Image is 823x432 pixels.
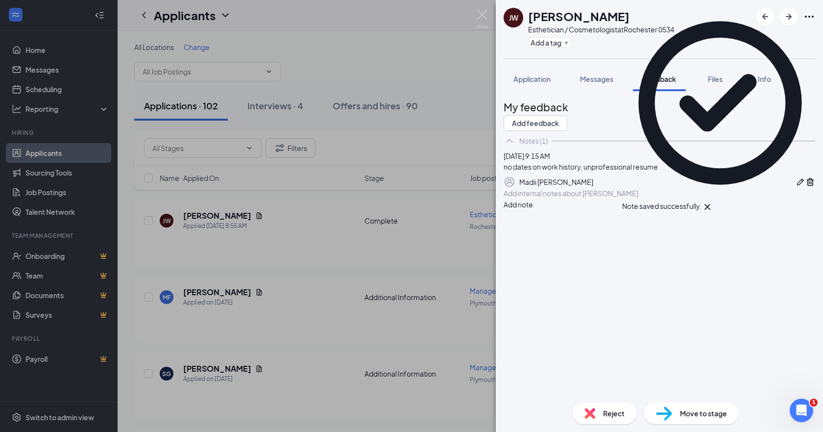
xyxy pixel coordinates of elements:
div: no dates on work history, unprofessional resume [504,161,815,172]
span: Messages [580,75,613,83]
h1: [PERSON_NAME] [528,8,629,25]
span: 1 [810,399,818,407]
iframe: Intercom live chat [790,399,813,422]
svg: ChevronUp [504,135,515,147]
div: JW [509,13,518,23]
button: PlusAdd a tag [528,37,572,48]
svg: Profile [504,176,515,188]
svg: CheckmarkCircle [622,5,818,201]
button: Add note [504,199,533,210]
span: [DATE] 9:15 AM [504,152,550,160]
div: Madii [PERSON_NAME] [519,177,593,187]
span: Application [513,75,551,83]
span: Reject [603,408,625,419]
div: Note saved successfully. [622,201,702,213]
button: Add feedback [504,115,567,131]
span: Move to stage [680,408,727,419]
h2: My feedback [504,99,815,115]
svg: Cross [702,201,713,213]
div: Notes (1) [519,136,548,146]
div: Esthetician / Cosmetologist at Rochester 0534 [528,25,674,34]
svg: Plus [563,40,569,46]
